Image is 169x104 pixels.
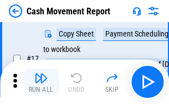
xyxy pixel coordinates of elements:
[105,86,119,93] div: Skip
[132,7,141,15] img: Support
[139,73,156,91] img: Main button
[57,28,96,41] div: Copy Sheet
[94,69,130,95] button: Skip
[23,69,59,95] button: Run All
[27,6,110,17] div: Cash Movement Report
[9,4,22,18] img: Back
[29,86,54,93] div: Run All
[105,71,119,85] img: Skip
[27,54,39,63] span: # 17
[34,71,48,85] img: Run All
[43,45,80,54] div: to workbook
[147,4,160,18] img: Settings menu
